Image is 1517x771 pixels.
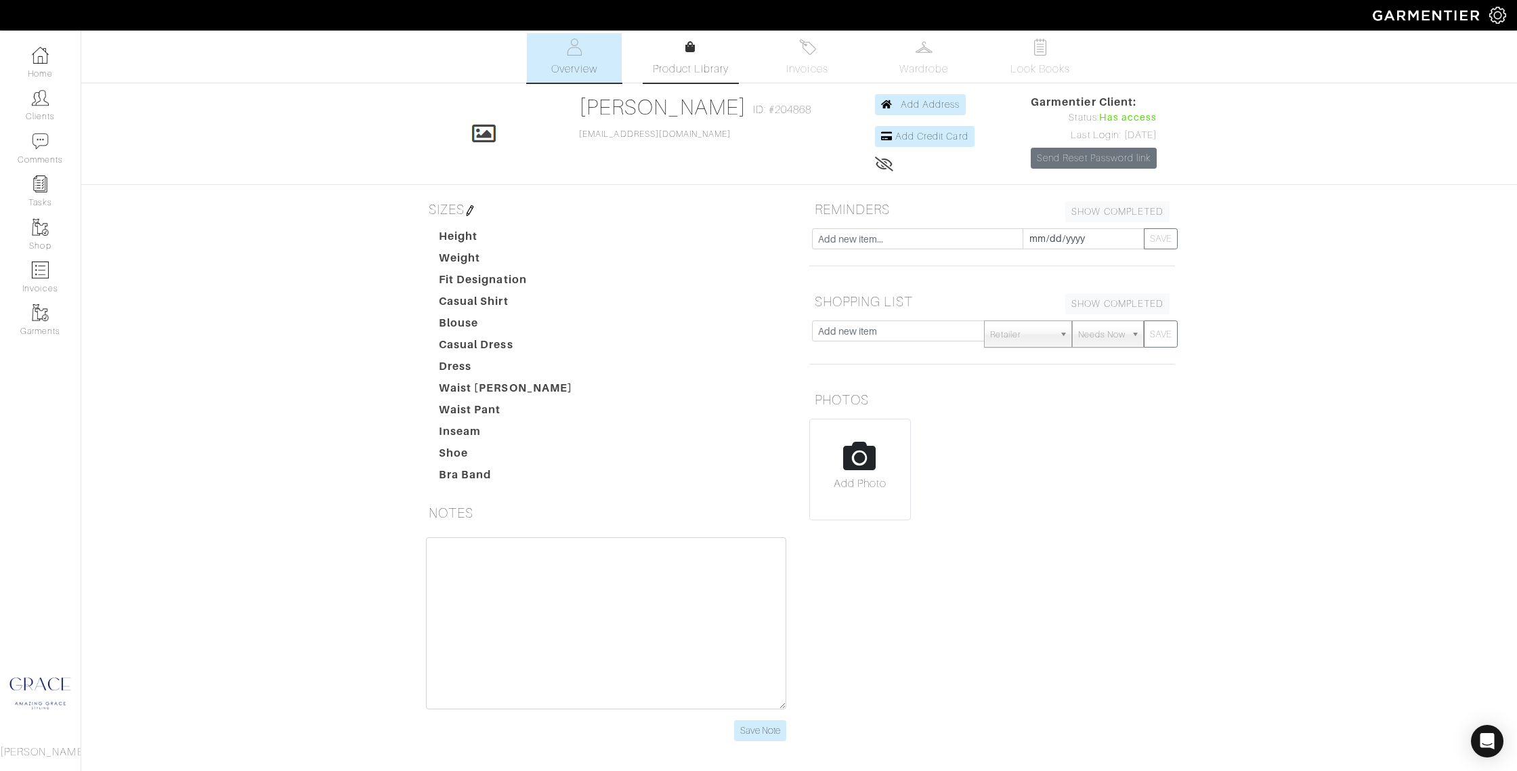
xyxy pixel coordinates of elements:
img: dashboard-icon-dbcd8f5a0b271acd01030246c82b418ddd0df26cd7fceb0bd07c9910d44c42f6.png [32,47,49,64]
span: ID: #204868 [753,102,812,118]
img: basicinfo-40fd8af6dae0f16599ec9e87c0ef1c0a1fdea2edbe929e3d69a839185d80c458.svg [566,39,583,56]
span: Retailer [990,321,1054,348]
input: Save Note [734,720,786,741]
h5: SHOPPING LIST [809,288,1175,315]
img: clients-icon-6bae9207a08558b7cb47a8932f037763ab4055f8c8b6bfacd5dc20c3e0201464.png [32,89,49,106]
a: Add Address [875,94,966,115]
a: Add Credit Card [875,126,975,147]
span: Look Books [1010,61,1071,77]
input: Add new item [812,320,985,341]
div: Last Login: [DATE] [1031,128,1157,143]
dt: Casual Shirt [429,293,583,315]
span: Product Library [653,61,729,77]
img: reminder-icon-8004d30b9f0a5d33ae49ab947aed9ed385cf756f9e5892f1edd6e32f2345188e.png [32,175,49,192]
img: wardrobe-487a4870c1b7c33e795ec22d11cfc2ed9d08956e64fb3008fe2437562e282088.svg [916,39,933,56]
dt: Shoe [429,445,583,467]
a: [PERSON_NAME] [579,95,746,119]
a: [EMAIL_ADDRESS][DOMAIN_NAME] [579,129,731,139]
img: gear-icon-white-bd11855cb880d31180b6d7d6211b90ccbf57a29d726f0c71d8c61bd08dd39cc2.png [1489,7,1506,24]
a: Product Library [643,39,738,77]
span: Garmentier Client: [1031,94,1157,110]
dt: Inseam [429,423,583,445]
span: Invoices [786,61,828,77]
dt: Dress [429,358,583,380]
div: Open Intercom Messenger [1471,725,1503,757]
a: SHOW COMPLETED [1065,293,1170,314]
dt: Casual Dress [429,337,583,358]
span: Add Credit Card [895,131,968,142]
a: SHOW COMPLETED [1065,201,1170,222]
dt: Waist [PERSON_NAME] [429,380,583,402]
a: Overview [527,33,622,83]
button: SAVE [1144,320,1178,348]
img: garmentier-logo-header-white-b43fb05a5012e4ada735d5af1a66efaba907eab6374d6393d1fbf88cb4ef424d.png [1366,3,1489,27]
h5: REMINDERS [809,196,1175,223]
img: garments-icon-b7da505a4dc4fd61783c78ac3ca0ef83fa9d6f193b1c9dc38574b1d14d53ca28.png [32,219,49,236]
dt: Blouse [429,315,583,337]
dt: Height [429,228,583,250]
span: Add Address [901,99,960,110]
h5: SIZES [423,196,789,223]
img: comment-icon-a0a6a9ef722e966f86d9cbdc48e553b5cf19dbc54f86b18d962a5391bc8f6eb6.png [32,133,49,150]
input: Add new item... [812,228,1023,249]
img: orders-27d20c2124de7fd6de4e0e44c1d41de31381a507db9b33961299e4e07d508b8c.svg [799,39,816,56]
h5: PHOTOS [809,386,1175,413]
a: Send Reset Password link [1031,148,1157,169]
img: todo-9ac3debb85659649dc8f770b8b6100bb5dab4b48dedcbae339e5042a72dfd3cc.svg [1032,39,1049,56]
span: Needs Now [1078,321,1126,348]
dt: Waist Pant [429,402,583,423]
h5: NOTES [423,499,789,526]
img: orders-icon-0abe47150d42831381b5fb84f609e132dff9fe21cb692f30cb5eec754e2cba89.png [32,262,49,278]
span: Overview [551,61,597,77]
a: Invoices [760,33,855,83]
dt: Weight [429,250,583,272]
a: Wardrobe [876,33,971,83]
dt: Bra Band [429,467,583,488]
img: pen-cf24a1663064a2ec1b9c1bd2387e9de7a2fa800b781884d57f21acf72779bad2.png [465,205,475,216]
button: SAVE [1144,228,1178,249]
a: Look Books [993,33,1088,83]
span: Has access [1099,110,1157,125]
div: Status: [1031,110,1157,125]
dt: Fit Designation [429,272,583,293]
span: Wardrobe [899,61,948,77]
img: garments-icon-b7da505a4dc4fd61783c78ac3ca0ef83fa9d6f193b1c9dc38574b1d14d53ca28.png [32,304,49,321]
